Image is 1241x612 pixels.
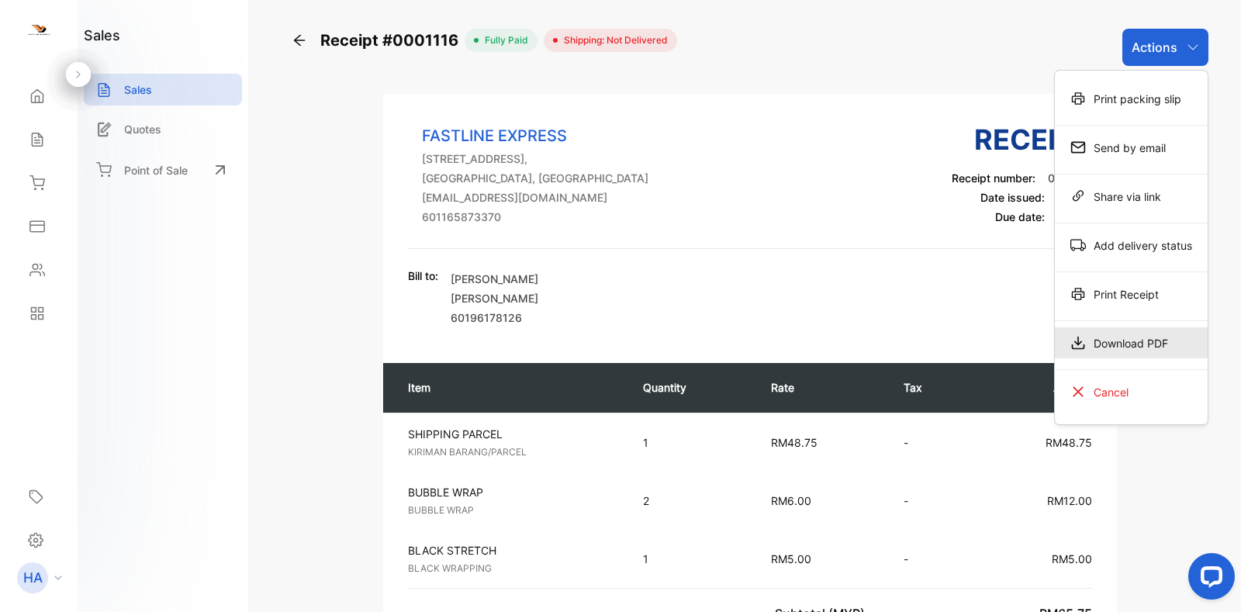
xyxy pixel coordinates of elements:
p: [PERSON_NAME] [451,271,538,287]
p: 1 [643,434,739,451]
p: [STREET_ADDRESS], [422,150,648,167]
span: RM5.00 [1052,552,1092,565]
a: Point of Sale [84,153,242,187]
h3: Receipt [952,119,1092,161]
p: BUBBLE WRAP [408,503,615,517]
span: RM6.00 [771,494,811,507]
p: Point of Sale [124,162,188,178]
span: RM5.00 [771,552,811,565]
div: Download PDF [1055,327,1208,358]
p: Amount [989,379,1092,396]
span: Due date: [995,210,1045,223]
p: Tax [904,379,958,396]
p: 601165873370 [422,209,648,225]
span: RM48.75 [1046,436,1092,449]
p: Item [408,379,612,396]
span: Shipping: Not Delivered [558,33,668,47]
span: fully paid [479,33,528,47]
div: Share via link [1055,181,1208,212]
p: Actions [1132,38,1177,57]
div: Print Receipt [1055,278,1208,309]
p: BLACK WRAPPING [408,562,615,576]
div: Add delivery status [1055,230,1208,261]
p: [EMAIL_ADDRESS][DOMAIN_NAME] [422,189,648,206]
p: SHIPPING PARCEL [408,426,615,442]
div: Print packing slip [1055,83,1208,114]
span: 0001116 [1048,171,1092,185]
span: Receipt number: [952,171,1035,185]
p: FASTLINE EXPRESS [422,124,648,147]
p: Rate [771,379,873,396]
div: Send by email [1055,132,1208,163]
p: Quantity [643,379,739,396]
h1: sales [84,25,120,46]
iframe: LiveChat chat widget [1176,547,1241,612]
div: Cancel [1055,376,1208,407]
p: BLACK STRETCH [408,542,615,558]
p: [GEOGRAPHIC_DATA], [GEOGRAPHIC_DATA] [422,170,648,186]
span: RM48.75 [771,436,818,449]
img: logo [27,20,50,43]
p: HA [23,568,43,588]
button: Actions [1122,29,1208,66]
p: Quotes [124,121,161,137]
p: Sales [124,81,152,98]
p: [PERSON_NAME] [451,290,538,306]
p: 1 [643,551,739,567]
span: Receipt #0001116 [320,29,465,52]
p: - [904,551,958,567]
a: Quotes [84,113,242,145]
p: 60196178126 [451,309,538,326]
a: Sales [84,74,242,105]
span: Date issued: [980,191,1045,204]
span: RM12.00 [1047,494,1092,507]
p: Bill to: [408,268,438,284]
p: - [904,493,958,509]
p: BUBBLE WRAP [408,484,615,500]
p: - [904,434,958,451]
p: KIRIMAN BARANG/PARCEL [408,445,615,459]
p: 2 [643,493,739,509]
